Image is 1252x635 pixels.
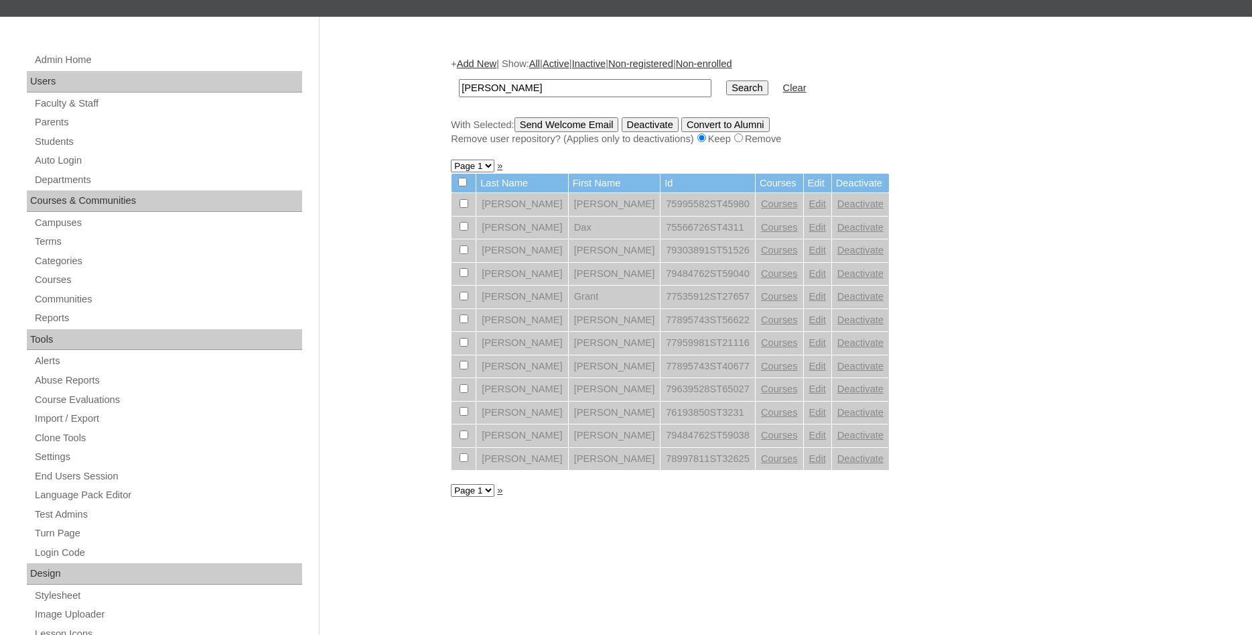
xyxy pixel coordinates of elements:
[476,378,568,401] td: [PERSON_NAME]
[681,117,770,132] input: Convert to Alumni
[809,453,826,464] a: Edit
[33,353,302,369] a: Alerts
[569,309,660,332] td: [PERSON_NAME]
[660,263,755,286] td: 79484762ST59040
[476,239,568,262] td: [PERSON_NAME]
[761,407,798,418] a: Courses
[837,268,884,279] a: Deactivate
[676,58,732,69] a: Non-enrolled
[837,407,884,418] a: Deactivate
[783,82,807,93] a: Clear
[33,253,302,270] a: Categories
[497,160,502,171] a: »
[761,245,798,255] a: Courses
[756,174,803,193] td: Courses
[660,174,755,193] td: Id
[809,222,826,233] a: Edit
[451,57,1114,146] div: + | Show: | | | |
[761,361,798,371] a: Courses
[569,286,660,308] td: Grant
[569,193,660,216] td: [PERSON_NAME]
[761,268,798,279] a: Courses
[660,193,755,216] td: 75995582ST45980
[33,114,302,131] a: Parents
[33,272,302,288] a: Courses
[33,310,302,327] a: Reports
[660,332,755,355] td: 77959981ST21116
[451,117,1114,146] div: With Selected:
[569,263,660,286] td: [PERSON_NAME]
[529,58,540,69] a: All
[33,392,302,408] a: Course Evaluations
[837,314,884,325] a: Deactivate
[572,58,606,69] a: Inactive
[33,133,302,150] a: Students
[809,268,826,279] a: Edit
[33,52,302,68] a: Admin Home
[33,172,302,188] a: Departments
[33,525,302,542] a: Turn Page
[33,291,302,308] a: Communities
[761,291,798,302] a: Courses
[809,361,826,371] a: Edit
[33,95,302,112] a: Faculty & Staff
[569,448,660,471] td: [PERSON_NAME]
[837,222,884,233] a: Deactivate
[476,174,568,193] td: Last Name
[33,606,302,623] a: Image Uploader
[569,239,660,262] td: [PERSON_NAME]
[457,58,496,69] a: Add New
[660,309,755,332] td: 77895743ST56622
[569,402,660,424] td: [PERSON_NAME]
[809,314,826,325] a: Edit
[33,372,302,389] a: Abuse Reports
[809,337,826,348] a: Edit
[837,291,884,302] a: Deactivate
[476,217,568,239] td: [PERSON_NAME]
[569,332,660,355] td: [PERSON_NAME]
[476,355,568,378] td: [PERSON_NAME]
[476,402,568,424] td: [PERSON_NAME]
[33,152,302,169] a: Auto Login
[837,337,884,348] a: Deactivate
[569,424,660,447] td: [PERSON_NAME]
[27,563,302,585] div: Design
[497,485,502,496] a: »
[33,487,302,504] a: Language Pack Editor
[809,245,826,255] a: Edit
[476,309,568,332] td: [PERSON_NAME]
[809,198,826,209] a: Edit
[27,190,302,212] div: Courses & Communities
[476,263,568,286] td: [PERSON_NAME]
[33,506,302,523] a: Test Admins
[476,448,568,471] td: [PERSON_NAME]
[27,329,302,351] div: Tools
[608,58,673,69] a: Non-registered
[569,217,660,239] td: Dax
[660,378,755,401] td: 79639528ST65027
[622,117,679,132] input: Deactivate
[660,424,755,447] td: 79484762ST59038
[514,117,619,132] input: Send Welcome Email
[660,448,755,471] td: 78997811ST32625
[459,79,711,97] input: Search
[726,80,768,95] input: Search
[543,58,569,69] a: Active
[809,384,826,394] a: Edit
[476,424,568,447] td: [PERSON_NAME]
[476,193,568,216] td: [PERSON_NAME]
[761,430,798,441] a: Courses
[837,430,884,441] a: Deactivate
[761,337,798,348] a: Courses
[837,384,884,394] a: Deactivate
[569,355,660,378] td: [PERSON_NAME]
[809,407,826,418] a: Edit
[761,453,798,464] a: Courses
[660,355,755,378] td: 77895743ST40677
[832,174,889,193] td: Deactivate
[837,245,884,255] a: Deactivate
[761,384,798,394] a: Courses
[476,286,568,308] td: [PERSON_NAME]
[660,239,755,262] td: 79303891ST51526
[837,453,884,464] a: Deactivate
